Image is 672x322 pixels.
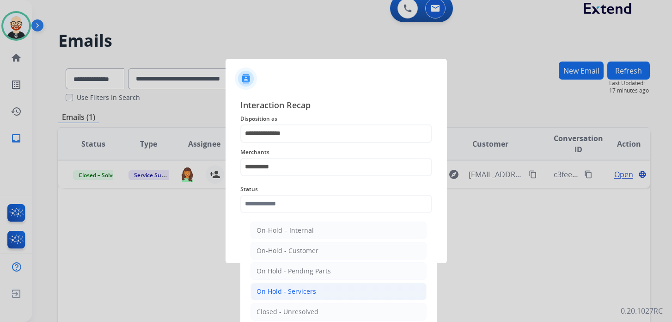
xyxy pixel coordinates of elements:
div: On-Hold – Internal [257,226,314,235]
div: On-Hold - Customer [257,246,318,255]
div: On Hold - Servicers [257,287,316,296]
span: Interaction Recap [240,99,432,113]
span: Disposition as [240,113,432,124]
div: Closed - Unresolved [257,307,318,316]
div: On Hold - Pending Parts [257,266,331,276]
span: Merchants [240,147,432,158]
img: contactIcon [235,68,257,90]
span: Status [240,184,432,195]
p: 0.20.1027RC [621,305,663,316]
